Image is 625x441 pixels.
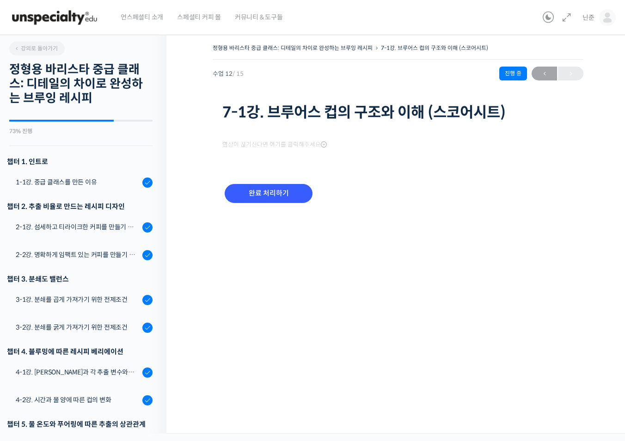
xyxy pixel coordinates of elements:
[16,322,140,332] div: 3-2강. 분쇄를 굵게 가져가기 위한 전제조건
[225,184,312,203] input: 완료 처리하기
[16,395,140,405] div: 4-2강. 시간과 물 양에 따른 컵의 변화
[14,45,58,52] span: 강의로 돌아가기
[222,141,327,148] span: 영상이 끊기신다면 여기를 클릭해주세요
[16,367,140,377] div: 4-1강. [PERSON_NAME]과 각 추출 변수와의 상관관계
[7,155,153,168] h3: 챕터 1. 인트로
[213,71,244,77] span: 수업 12
[16,222,140,232] div: 2-1강. 섬세하고 티라이크한 커피를 만들기 위한 레시피
[499,67,527,80] div: 진행 중
[213,44,373,51] a: 정형용 바리스타 중급 클래스: 디테일의 차이로 완성하는 브루잉 레시피
[233,70,244,78] span: / 15
[16,250,140,260] div: 2-2강. 명확하게 임팩트 있는 커피를 만들기 위한 레시피
[9,129,153,134] div: 73% 진행
[9,62,153,106] h2: 정형용 바리스타 중급 클래스: 디테일의 차이로 완성하는 브루잉 레시피
[16,177,140,187] div: 1-1강. 중급 클래스를 만든 이유
[381,44,488,51] a: 7-1강. 브루어스 컵의 구조와 이해 (스코어시트)
[16,294,140,305] div: 3-1강. 분쇄를 곱게 가져가기 위한 전제조건
[7,273,153,285] div: 챕터 3. 분쇄도 밸런스
[222,104,574,121] h1: 7-1강. 브루어스 컵의 구조와 이해 (스코어시트)
[582,13,594,22] span: 닌준
[9,42,65,55] a: 강의로 돌아가기
[7,200,153,213] div: 챕터 2. 추출 비율로 만드는 레시피 디자인
[532,67,557,80] a: ←이전
[7,418,153,430] div: 챕터 5. 물 온도와 푸어링에 따른 추출의 상관관계
[7,345,153,358] div: 챕터 4. 블루밍에 따른 레시피 베리에이션
[532,67,557,80] span: ←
